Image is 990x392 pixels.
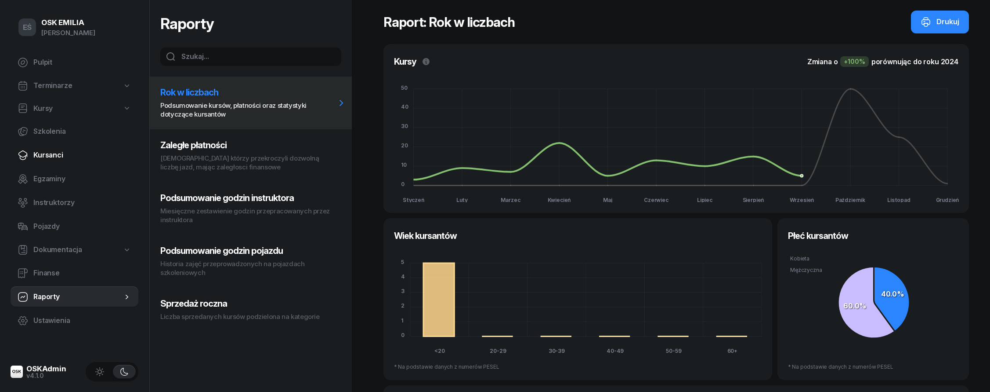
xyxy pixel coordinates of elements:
tspan: Sierpień [742,197,764,203]
div: * Na podstawie danych z numerów PESEL [394,353,762,370]
button: Sprzedaż rocznaLiczba sprzedanych kursów podzielona na kategorie [150,288,352,332]
tspan: 30 [401,123,408,129]
tspan: Listopad [887,197,911,203]
h3: Podsumowanie godzin instruktora [160,193,336,203]
button: Rok w liczbachPodsumowanie kursów, płatności oraz statystyki dotyczące kursantów [150,77,352,129]
tspan: 2 [401,302,405,309]
div: v4.1.0 [26,373,66,379]
span: Raporty [33,291,123,303]
a: Raporty [11,286,138,308]
tspan: 0 [401,332,405,338]
tspan: Październik [835,197,865,203]
h3: Płeć kursantów [788,229,848,243]
tspan: Lipiec [697,197,712,203]
span: Zmiana o [807,56,838,67]
h3: Rok w liczbach [160,87,336,98]
tspan: Grudzień [936,197,959,203]
span: + [844,58,848,66]
img: logo-xs@2x.png [11,366,23,378]
div: Drukuj [921,16,959,28]
div: [PERSON_NAME] [41,27,95,39]
a: Szkolenia [11,121,138,142]
tspan: 40 [401,103,408,110]
a: Ustawienia [11,310,138,331]
a: Kursanci [11,145,138,166]
span: Pulpit [33,57,131,68]
tspan: 20-29 [490,348,506,354]
a: Kursy [11,99,138,119]
p: [DEMOGRAPHIC_DATA] którzy przekroczyli dozwolną liczbę jazd, mając zaległosci finansowe [160,154,336,172]
tspan: 60+ [727,348,737,354]
span: Kobieta [784,255,809,262]
input: Szukaj... [160,48,341,66]
span: Finanse [33,267,131,279]
h1: Raport: Rok w liczbach [383,14,515,30]
tspan: 5 [401,259,404,265]
a: Dokumentacja [11,240,138,260]
tspan: Luty [456,197,468,203]
a: Egzaminy [11,169,138,190]
tspan: 10 [401,161,406,168]
tspan: 1 [401,317,403,324]
a: Pojazdy [11,216,138,237]
tspan: 0 [401,181,404,187]
span: Instruktorzy [33,197,131,209]
tspan: Styczeń [402,197,424,203]
a: Finanse [11,263,138,284]
tspan: 40-49 [607,348,624,354]
span: Kursanci [33,150,131,161]
h3: Podsumowanie godzin pojazdu [160,245,336,256]
span: Ustawienia [33,315,131,326]
div: OSKAdmin [26,365,66,373]
tspan: Marzec [501,197,520,203]
tspan: 50 [401,84,407,91]
tspan: <20 [434,348,444,354]
div: * Na podstawie danych z numerów PESEL [788,353,959,370]
span: Egzaminy [33,173,131,185]
tspan: 4 [401,273,405,280]
tspan: Czerwiec [644,197,668,203]
span: EŚ [23,24,32,31]
p: Podsumowanie kursów, płatności oraz statystyki dotyczące kursantów [160,101,336,119]
button: Podsumowanie godzin instruktoraMiesięczne zestawienie godzin przepracowanych przez instruktora [150,182,352,235]
button: Drukuj [911,11,969,33]
tspan: 20 [401,142,408,149]
span: Mężczyczna [784,267,822,273]
a: Instruktorzy [11,192,138,213]
div: OSK EMILIA [41,19,95,26]
span: porównując do roku 2024 [871,56,958,67]
p: Miesięczne zestawienie godzin przepracowanych przez instruktora [160,207,336,224]
h3: Sprzedaż roczna [160,298,336,309]
h1: Raporty [160,16,214,32]
tspan: Wrzesień [789,197,814,203]
h3: Wiek kursantów [394,229,457,243]
div: 100% [840,56,868,67]
span: Szkolenia [33,126,131,137]
button: Podsumowanie godzin pojazduHistoria zajęć przeprowadzonych na pojazdach szkoleniowych [150,235,352,288]
p: Historia zajęć przeprowadzonych na pojazdach szkoleniowych [160,260,336,277]
tspan: 50-59 [666,348,681,354]
a: Terminarze [11,76,138,96]
p: Liczba sprzedanych kursów podzielona na kategorie [160,312,336,321]
h3: Zaległe płatności [160,140,336,150]
tspan: 3 [401,288,405,294]
tspan: 30-39 [548,348,564,354]
a: Pulpit [11,52,138,73]
tspan: Maj [603,197,612,203]
h3: Kursy [394,55,416,69]
button: Zaległe płatności[DEMOGRAPHIC_DATA] którzy przekroczyli dozwolną liczbę jazd, mając zaległosci fi... [150,129,352,182]
span: Dokumentacja [33,244,82,256]
span: Kursy [33,103,53,114]
tspan: Kwiecień [547,197,571,203]
span: Terminarze [33,80,72,92]
span: Pojazdy [33,221,131,232]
